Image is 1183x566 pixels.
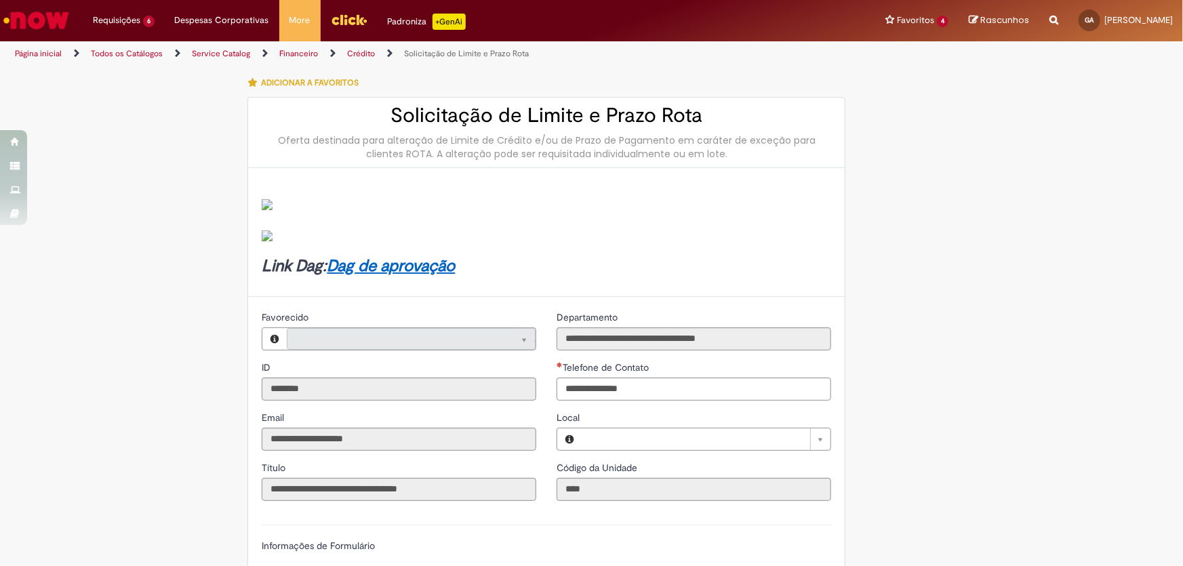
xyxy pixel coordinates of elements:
[262,411,287,424] label: Somente leitura - Email
[331,9,367,30] img: click_logo_yellow_360x200.png
[262,328,287,350] button: Favorecido, Visualizar este registro
[287,328,536,350] a: Limpar campo Favorecido
[557,478,831,501] input: Código da Unidade
[404,48,529,59] a: Solicitação de Limite e Prazo Rota
[262,378,536,401] input: ID
[247,68,366,97] button: Adicionar a Favoritos
[262,462,288,474] span: Somente leitura - Título
[1085,16,1094,24] span: GA
[289,14,310,27] span: More
[10,41,778,66] ul: Trilhas de página
[192,48,250,59] a: Service Catalog
[262,428,536,451] input: Email
[91,48,163,59] a: Todos os Catálogos
[557,462,640,474] span: Somente leitura - Código da Unidade
[262,134,831,161] div: Oferta destinada para alteração de Limite de Crédito e/ou de Prazo de Pagamento em caráter de exc...
[262,230,273,241] img: sys_attachment.do
[980,14,1029,26] span: Rascunhos
[261,77,359,88] span: Adicionar a Favoritos
[262,540,375,552] label: Informações de Formulário
[557,310,620,324] label: Somente leitura - Departamento
[279,48,318,59] a: Financeiro
[175,14,269,27] span: Despesas Corporativas
[388,14,466,30] div: Padroniza
[937,16,948,27] span: 4
[15,48,62,59] a: Página inicial
[347,48,375,59] a: Crédito
[262,199,273,210] img: sys_attachment.do
[1104,14,1173,26] span: [PERSON_NAME]
[262,256,455,277] strong: Link Dag:
[262,311,311,323] span: Somente leitura - Favorecido
[557,428,582,450] button: Local, Visualizar este registro
[262,104,831,127] h2: Solicitação de Limite e Prazo Rota
[557,411,582,424] span: Local
[557,311,620,323] span: Somente leitura - Departamento
[563,361,651,373] span: Telefone de Contato
[557,327,831,350] input: Departamento
[93,14,140,27] span: Requisições
[143,16,155,27] span: 6
[557,461,640,474] label: Somente leitura - Código da Unidade
[327,256,455,277] a: Dag de aprovação
[262,411,287,424] span: Somente leitura - Email
[557,378,831,401] input: Telefone de Contato
[557,362,563,367] span: Obrigatório Preenchido
[969,14,1029,27] a: Rascunhos
[1,7,71,34] img: ServiceNow
[262,478,536,501] input: Título
[433,14,466,30] p: +GenAi
[262,461,288,474] label: Somente leitura - Título
[582,428,830,450] a: Limpar campo Local
[262,361,273,374] label: Somente leitura - ID
[897,14,934,27] span: Favoritos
